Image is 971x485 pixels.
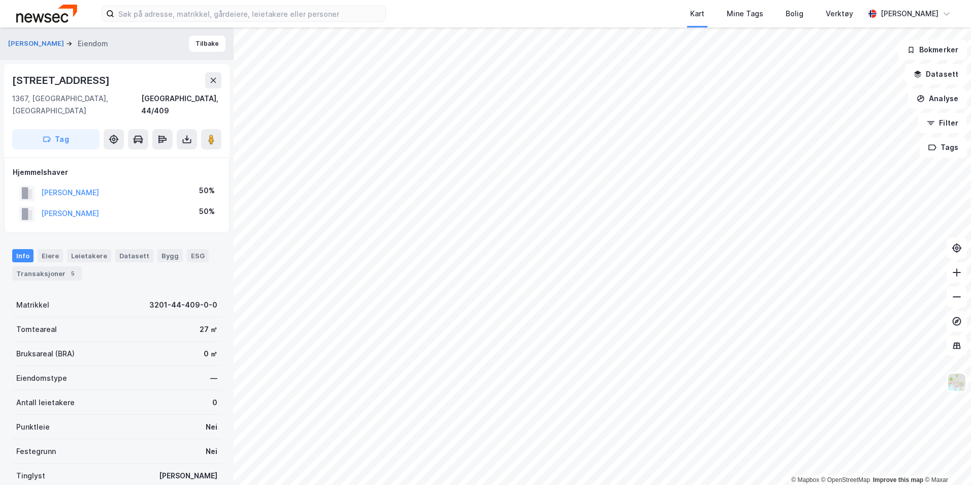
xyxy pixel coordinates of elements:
[12,72,112,88] div: [STREET_ADDRESS]
[38,249,63,262] div: Eiere
[791,476,819,483] a: Mapbox
[821,476,870,483] a: OpenStreetMap
[947,373,966,392] img: Z
[12,129,100,149] button: Tag
[727,8,763,20] div: Mine Tags
[210,372,217,384] div: —
[16,470,45,482] div: Tinglyst
[68,268,78,279] div: 5
[157,249,183,262] div: Bygg
[16,372,67,384] div: Eiendomstype
[204,348,217,360] div: 0 ㎡
[114,6,385,21] input: Søk på adresse, matrikkel, gårdeiere, leietakere eller personer
[881,8,938,20] div: [PERSON_NAME]
[826,8,853,20] div: Verktøy
[918,113,967,133] button: Filter
[16,421,50,433] div: Punktleie
[786,8,803,20] div: Bolig
[78,38,108,50] div: Eiendom
[920,436,971,485] div: Kontrollprogram for chat
[141,93,221,117] div: [GEOGRAPHIC_DATA], 44/409
[12,249,34,262] div: Info
[189,36,225,52] button: Tilbake
[12,266,82,281] div: Transaksjoner
[115,249,153,262] div: Datasett
[12,93,141,117] div: 1367, [GEOGRAPHIC_DATA], [GEOGRAPHIC_DATA]
[690,8,704,20] div: Kart
[199,205,215,218] div: 50%
[920,137,967,158] button: Tags
[908,88,967,109] button: Analyse
[920,436,971,485] iframe: Chat Widget
[212,397,217,409] div: 0
[67,249,111,262] div: Leietakere
[206,445,217,458] div: Nei
[16,348,75,360] div: Bruksareal (BRA)
[905,64,967,84] button: Datasett
[898,40,967,60] button: Bokmerker
[199,185,215,197] div: 50%
[16,5,77,22] img: newsec-logo.f6e21ccffca1b3a03d2d.png
[206,421,217,433] div: Nei
[187,249,209,262] div: ESG
[8,39,66,49] button: [PERSON_NAME]
[13,166,221,178] div: Hjemmelshaver
[149,299,217,311] div: 3201-44-409-0-0
[200,323,217,336] div: 27 ㎡
[16,445,56,458] div: Festegrunn
[16,299,49,311] div: Matrikkel
[159,470,217,482] div: [PERSON_NAME]
[16,323,57,336] div: Tomteareal
[16,397,75,409] div: Antall leietakere
[873,476,923,483] a: Improve this map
